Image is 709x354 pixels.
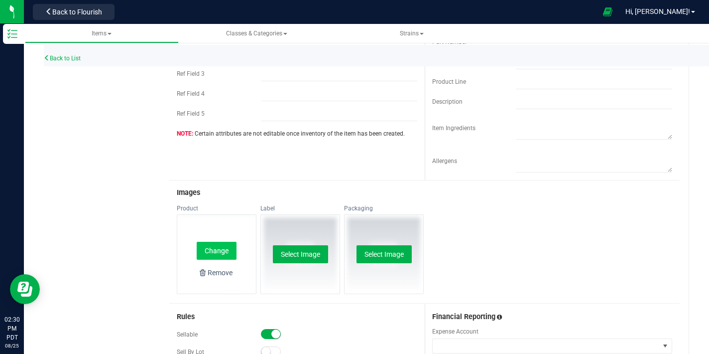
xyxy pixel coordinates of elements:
span: Strains [400,30,424,37]
p: 08/25 [4,342,19,350]
inline-svg: Inventory [7,29,17,39]
span: Open Ecommerce Menu [596,2,619,21]
span: Certain attributes are not editable once inventory of the item has been created. [177,129,405,138]
div: Remove [208,268,233,278]
span: Assign this inventory item to the correct financial accounts(s) [497,314,502,321]
span: Back to Flourish [52,8,102,16]
span: Financial Reporting [432,313,495,321]
p: 02:30 PM PDT [4,315,19,342]
button: Back to Flourish [33,4,115,20]
span: Items [92,30,112,37]
div: Packaging [344,204,424,212]
button: Select Image [273,245,328,263]
span: Rules [177,313,195,321]
button: Change [197,242,236,260]
span: Ref Field 3 [177,70,205,77]
span: Classes & Categories [226,30,287,37]
span: Product Line [432,78,466,85]
span: Description [432,98,463,105]
span: Hi, [PERSON_NAME]! [625,7,690,15]
div: Label [260,204,340,212]
iframe: Resource center [10,274,40,304]
span: Ref Field 5 [177,110,205,117]
span: Allergens [432,158,457,165]
span: Item Ingredients [432,125,475,132]
a: Back to List [44,55,81,62]
span: Ref Field 4 [177,90,205,97]
button: Remove [201,268,233,278]
div: Product [177,204,256,212]
span: NO DATA FOUND [432,339,673,354]
span: Sellable [177,331,198,338]
h3: Images [177,189,672,197]
button: Select Image [356,245,412,263]
span: Expense Account [432,327,673,336]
